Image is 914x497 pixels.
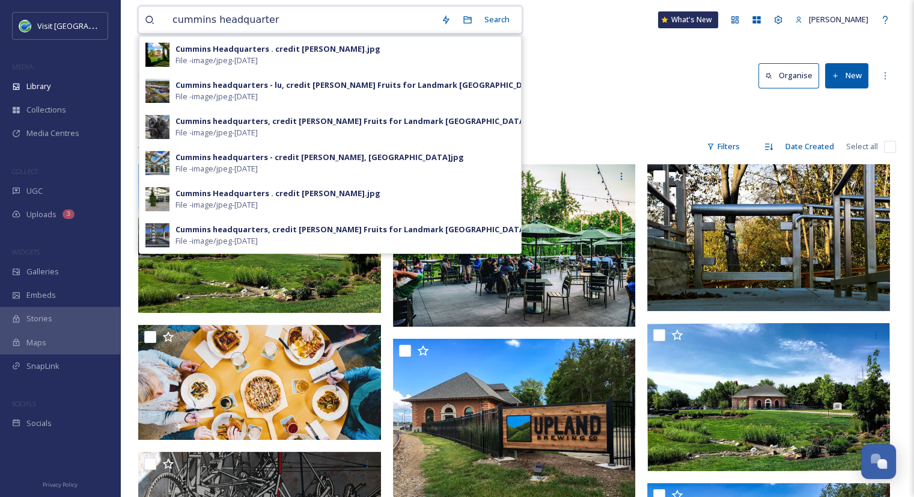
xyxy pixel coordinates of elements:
span: File - image/jpeg - [DATE] [175,127,258,138]
div: Date Created [779,135,840,158]
img: 5b39f107-f1bf-471a-b1ba-27be2047464f.jpg [145,187,169,211]
span: Socials [26,418,52,429]
span: 44 file s [138,141,162,152]
a: Privacy Policy [43,477,78,491]
span: Privacy Policy [43,481,78,489]
span: WIDGETS [12,247,40,256]
span: Maps [26,337,46,348]
img: b06985b9-14ad-47f8-bc49-d65f8c65e629.jpg [145,43,169,67]
div: Cummins Headquarters . credit [PERSON_NAME].jpg [175,188,380,199]
img: upland-exterior-e-credit-don-nissen-cavc.jpg [138,164,381,312]
span: Select all [846,141,878,152]
span: [PERSON_NAME] [809,14,868,25]
div: Cummins headquarters - lu, credit [PERSON_NAME] Fruits for Landmark [GEOGRAPHIC_DATA] (3).jpg [175,79,568,91]
span: File - image/jpeg - [DATE] [175,91,258,102]
span: MEDIA [12,62,33,71]
a: Organise [758,63,825,88]
a: What's New [658,11,718,28]
span: SOCIALS [12,399,36,408]
span: Collections [26,104,66,116]
span: Embeds [26,289,56,301]
div: Search [478,8,516,31]
span: File - image/jpeg - [DATE] [175,55,258,66]
div: Cummins Headquarters . credit [PERSON_NAME].jpg [175,43,380,55]
span: File - image/jpeg - [DATE] [175,199,258,211]
span: Stories [26,313,52,324]
div: Cummins headquarters, credit [PERSON_NAME] Fruits for Landmark [GEOGRAPHIC_DATA] (1).jpg [175,224,555,235]
span: UGC [26,185,43,197]
img: 2b4db61b-f819-44c3-a3bb-3fdb039f8942.jpg [145,115,169,139]
span: Media Centres [26,128,79,139]
button: New [825,63,868,88]
span: Visit [GEOGRAPHIC_DATA] [US_STATE] [37,20,173,31]
img: a9f8012a-0631-4e66-b38b-6e90ad87f112.jpg [145,79,169,103]
span: SnapLink [26,360,59,372]
img: 8015a78c-0872-4b2e-8cb7-1c929bd9bdec.jpg [145,151,169,175]
span: File - image/jpeg - [DATE] [175,235,258,247]
span: Uploads [26,209,56,220]
img: from google maps - by owner.jpg [138,325,381,440]
a: [PERSON_NAME] [789,8,874,31]
div: Cummins headquarters - credit [PERSON_NAME], [GEOGRAPHIC_DATA]jpg [175,152,464,163]
button: Organise [758,63,819,88]
span: File - image/jpeg - [DATE] [175,163,258,174]
span: Galleries [26,266,59,277]
span: Library [26,81,50,92]
img: upland-exterior-i-credit-don-nissen-cavc.jpg [647,164,890,311]
span: COLLECT [12,167,38,176]
button: Open Chat [861,444,896,479]
input: Search your library [166,7,435,33]
div: Cummins headquarters, credit [PERSON_NAME] Fruits for Landmark [GEOGRAPHIC_DATA] (2).jpg [175,116,555,127]
img: cvctwitlogo_400x400.jpg [19,20,31,32]
img: 4b9568bb-1a40-4f15-bf67-d3b64bf36a4a.jpg [145,223,169,247]
div: Filters [701,135,746,158]
div: 3 [62,209,75,219]
img: upland-exterior-e-credit-don-nissen-cavc-b.jpg [647,323,890,471]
